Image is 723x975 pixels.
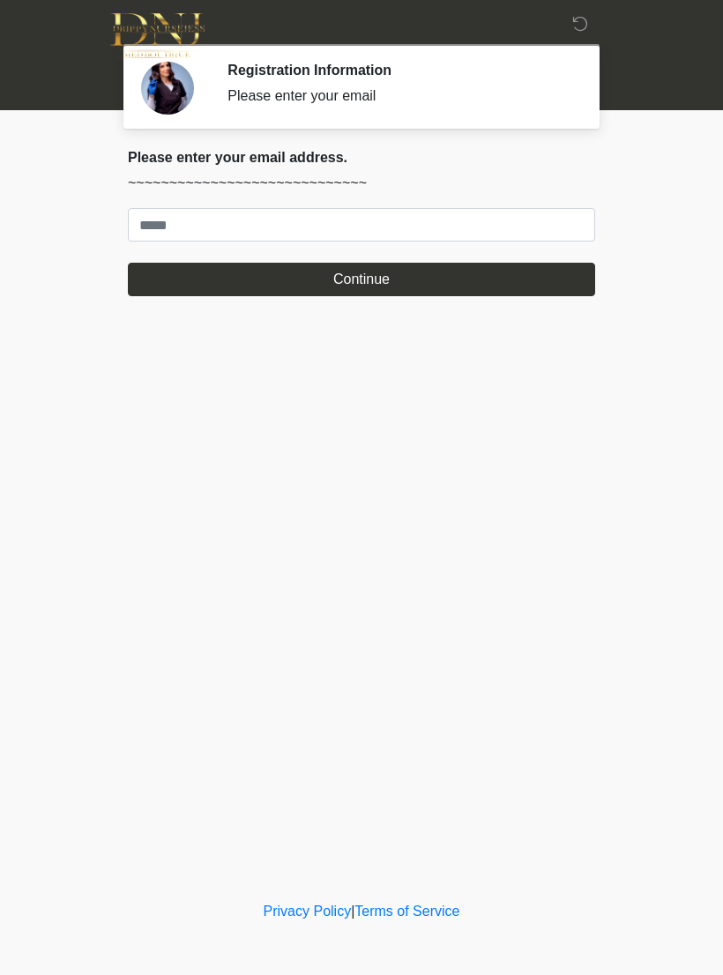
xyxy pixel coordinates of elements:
[128,173,595,194] p: ~~~~~~~~~~~~~~~~~~~~~~~~~~~~~
[110,13,205,58] img: DNJ Med Boutique Logo
[351,904,354,919] a: |
[141,62,194,115] img: Agent Avatar
[354,904,459,919] a: Terms of Service
[227,86,569,107] div: Please enter your email
[128,149,595,166] h2: Please enter your email address.
[128,263,595,296] button: Continue
[264,904,352,919] a: Privacy Policy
